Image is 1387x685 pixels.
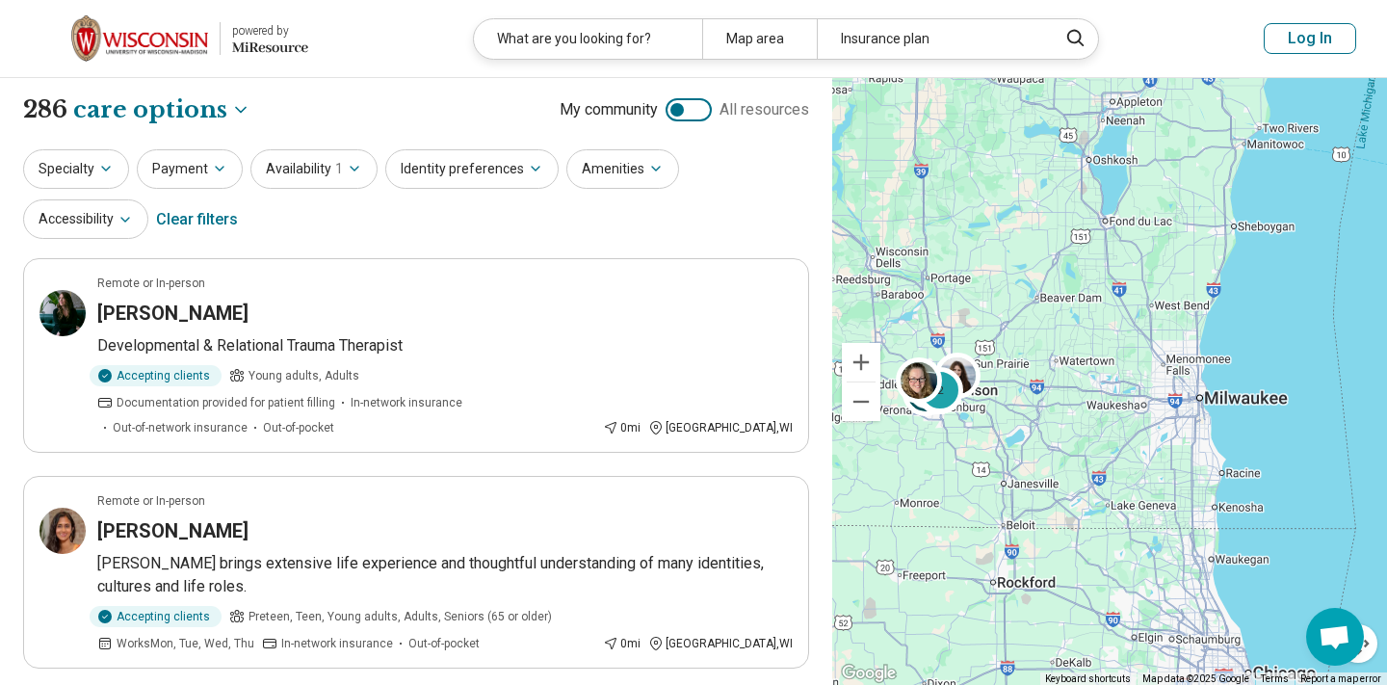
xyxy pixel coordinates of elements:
[560,98,658,121] span: My community
[720,98,809,121] span: All resources
[408,635,480,652] span: Out-of-pocket
[97,517,249,544] h3: [PERSON_NAME]
[90,606,222,627] div: Accepting clients
[249,608,552,625] span: Preteen, Teen, Young adults, Adults, Seniors (65 or older)
[117,635,254,652] span: Works Mon, Tue, Wed, Thu
[842,343,880,382] button: Zoom in
[842,382,880,421] button: Zoom out
[97,300,249,327] h3: [PERSON_NAME]
[474,19,702,59] div: What are you looking for?
[335,159,343,179] span: 1
[23,149,129,189] button: Specialty
[249,367,359,384] span: Young adults, Adults
[1142,673,1249,684] span: Map data ©2025 Google
[250,149,378,189] button: Availability1
[90,365,222,386] div: Accepting clients
[351,394,462,411] span: In-network insurance
[117,394,335,411] span: Documentation provided for patient filling
[97,552,793,598] p: [PERSON_NAME] brings extensive life experience and thoughtful understanding of many identities, c...
[1264,23,1356,54] button: Log In
[385,149,559,189] button: Identity preferences
[73,93,250,126] button: Care options
[71,15,208,62] img: University of Wisconsin-Madison
[1306,608,1364,666] a: Open chat
[263,419,334,436] span: Out-of-pocket
[603,635,641,652] div: 0 mi
[648,419,793,436] div: [GEOGRAPHIC_DATA] , WI
[137,149,243,189] button: Payment
[156,197,238,243] div: Clear filters
[97,492,205,510] p: Remote or In-person
[23,199,148,239] button: Accessibility
[97,334,793,357] p: Developmental & Relational Trauma Therapist
[566,149,679,189] button: Amenities
[1261,673,1289,684] a: Terms
[603,419,641,436] div: 0 mi
[817,19,1045,59] div: Insurance plan
[702,19,817,59] div: Map area
[232,22,308,40] div: powered by
[31,15,308,62] a: University of Wisconsin-Madisonpowered by
[23,93,250,126] h1: 286
[648,635,793,652] div: [GEOGRAPHIC_DATA] , WI
[113,419,248,436] span: Out-of-network insurance
[73,93,227,126] span: care options
[1300,673,1381,684] a: Report a map error
[97,275,205,292] p: Remote or In-person
[281,635,393,652] span: In-network insurance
